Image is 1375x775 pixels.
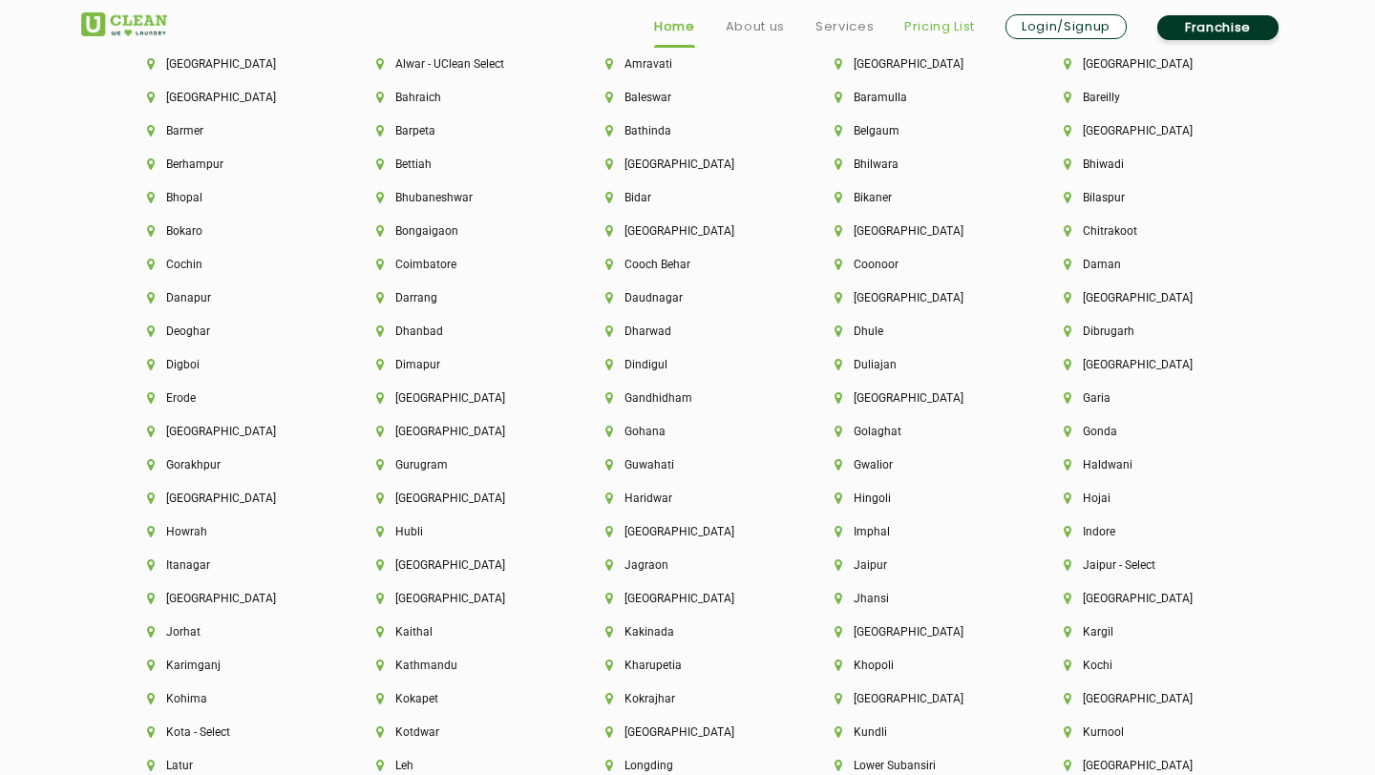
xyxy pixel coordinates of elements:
li: Amravati [605,57,770,71]
li: [GEOGRAPHIC_DATA] [147,592,311,605]
li: Alwar - UClean Select [376,57,540,71]
li: Coimbatore [376,258,540,271]
a: Pricing List [904,15,975,38]
li: Gurugram [376,458,540,471]
li: Bikaner [835,191,999,204]
li: Belgaum [835,124,999,137]
li: Gonda [1064,425,1228,438]
li: Golaghat [835,425,999,438]
li: Jaipur - Select [1064,558,1228,572]
li: [GEOGRAPHIC_DATA] [1064,358,1228,371]
li: Jagraon [605,558,770,572]
img: UClean Laundry and Dry Cleaning [81,12,167,36]
li: [GEOGRAPHIC_DATA] [835,391,999,405]
li: [GEOGRAPHIC_DATA] [1064,592,1228,605]
li: Dibrugarh [1064,325,1228,338]
li: [GEOGRAPHIC_DATA] [835,625,999,639]
li: [GEOGRAPHIC_DATA] [1064,124,1228,137]
li: Duliajan [835,358,999,371]
li: Kokrajhar [605,692,770,705]
li: [GEOGRAPHIC_DATA] [1064,759,1228,772]
li: [GEOGRAPHIC_DATA] [605,157,770,171]
li: Bathinda [605,124,770,137]
li: Kurnool [1064,725,1228,739]
li: Barpeta [376,124,540,137]
li: Gorakhpur [147,458,311,471]
li: Bidar [605,191,770,204]
li: Danapur [147,291,311,304]
li: [GEOGRAPHIC_DATA] [835,57,999,71]
li: [GEOGRAPHIC_DATA] [1064,692,1228,705]
li: Chitrakoot [1064,224,1228,238]
li: Dharwad [605,325,770,338]
li: Kargil [1064,625,1228,639]
a: Services [815,15,874,38]
li: Dimapur [376,358,540,371]
li: Kundli [835,725,999,739]
li: Kokapet [376,692,540,705]
li: [GEOGRAPHIC_DATA] [376,425,540,438]
li: Leh [376,759,540,772]
li: Dindigul [605,358,770,371]
li: Hojai [1064,492,1228,505]
li: Deoghar [147,325,311,338]
li: [GEOGRAPHIC_DATA] [147,57,311,71]
li: Bettiah [376,157,540,171]
li: Indore [1064,525,1228,538]
li: Khopoli [835,659,999,672]
li: Bongaigaon [376,224,540,238]
li: Gwalior [835,458,999,471]
li: Itanagar [147,558,311,572]
li: [GEOGRAPHIC_DATA] [1064,291,1228,304]
li: [GEOGRAPHIC_DATA] [835,692,999,705]
li: Bhiwadi [1064,157,1228,171]
li: Jorhat [147,625,311,639]
li: Dhanbad [376,325,540,338]
li: Bhilwara [835,157,999,171]
li: Barmer [147,124,311,137]
li: Lower Subansiri [835,759,999,772]
li: Kharupetia [605,659,770,672]
li: Jhansi [835,592,999,605]
li: [GEOGRAPHIC_DATA] [605,525,770,538]
li: Darrang [376,291,540,304]
li: Guwahati [605,458,770,471]
li: Daman [1064,258,1228,271]
li: [GEOGRAPHIC_DATA] [376,391,540,405]
li: [GEOGRAPHIC_DATA] [376,558,540,572]
li: Bareilly [1064,91,1228,104]
li: Bokaro [147,224,311,238]
li: Gandhidham [605,391,770,405]
li: Erode [147,391,311,405]
li: [GEOGRAPHIC_DATA] [605,725,770,739]
li: Cooch Behar [605,258,770,271]
a: Login/Signup [1005,14,1127,39]
li: Haldwani [1064,458,1228,471]
li: [GEOGRAPHIC_DATA] [376,592,540,605]
li: Bahraich [376,91,540,104]
li: Karimganj [147,659,311,672]
li: [GEOGRAPHIC_DATA] [376,492,540,505]
li: Gohana [605,425,770,438]
li: Berhampur [147,157,311,171]
li: [GEOGRAPHIC_DATA] [835,291,999,304]
li: Hingoli [835,492,999,505]
li: Daudnagar [605,291,770,304]
li: Kochi [1064,659,1228,672]
li: Kathmandu [376,659,540,672]
a: About us [726,15,785,38]
li: [GEOGRAPHIC_DATA] [147,492,311,505]
li: Jaipur [835,558,999,572]
li: Bhubaneshwar [376,191,540,204]
li: Dhule [835,325,999,338]
li: Kakinada [605,625,770,639]
li: Cochin [147,258,311,271]
li: Kaithal [376,625,540,639]
li: [GEOGRAPHIC_DATA] [1064,57,1228,71]
li: [GEOGRAPHIC_DATA] [605,592,770,605]
li: Kotdwar [376,725,540,739]
li: Garia [1064,391,1228,405]
li: [GEOGRAPHIC_DATA] [147,91,311,104]
li: Imphal [835,525,999,538]
li: Kota - Select [147,725,311,739]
